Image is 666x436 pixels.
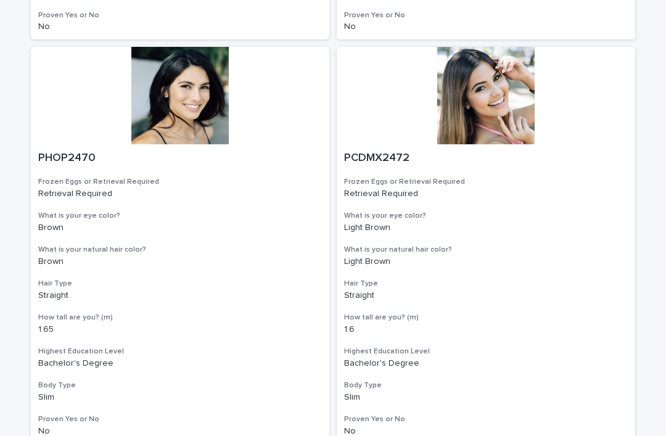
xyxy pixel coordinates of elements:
h3: Proven Yes or No [344,10,628,20]
h3: What is your eye color? [344,211,628,221]
p: Bachelor's Degree [344,358,628,369]
h3: What is your natural hair color? [38,245,322,255]
p: Slim [344,392,628,403]
h3: Highest Education Level [344,347,628,356]
p: Straight [344,290,628,301]
h3: Hair Type [344,279,628,289]
p: No [344,22,628,32]
h3: Body Type [344,380,628,390]
p: PHOP2470 [38,152,322,165]
h3: What is your eye color? [38,211,322,221]
p: Brown [38,257,322,267]
p: Bachelor's Degree [38,358,322,369]
h3: Body Type [38,380,322,390]
p: Retrieval Required [344,189,628,199]
p: Light Brown [344,257,628,267]
h3: Highest Education Level [38,347,322,356]
h3: What is your natural hair color? [344,245,628,255]
h3: Proven Yes or No [38,414,322,424]
p: Light Brown [344,223,628,233]
p: Straight [38,290,322,301]
p: Brown [38,223,322,233]
p: 1.65 [38,324,322,335]
h3: Frozen Eggs or Retrieval Required [344,177,628,187]
p: Slim [38,392,322,403]
p: 1.6 [344,324,628,335]
h3: Hair Type [38,279,322,289]
h3: Proven Yes or No [344,414,628,424]
p: Retrieval Required [38,189,322,199]
h3: How tall are you? (m) [38,313,322,323]
h3: How tall are you? (m) [344,313,628,323]
h3: Proven Yes or No [38,10,322,20]
p: No [38,22,322,32]
p: PCDMX2472 [344,152,628,165]
h3: Frozen Eggs or Retrieval Required [38,177,322,187]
